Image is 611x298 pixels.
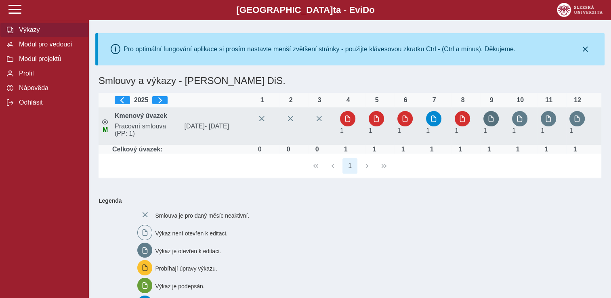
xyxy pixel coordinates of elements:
[155,248,221,254] span: Výkaz je otevřen k editaci.
[283,97,299,104] div: 2
[111,145,251,154] td: Celkový úvazek:
[426,97,442,104] div: 7
[557,3,603,17] img: logo_web_su.png
[24,5,587,15] b: [GEOGRAPHIC_DATA] a - Evi
[512,127,516,134] span: Úvazek : 8 h / den. 40 h / týden.
[115,112,167,119] b: Kmenový úvazek
[366,146,382,153] div: Úvazek : 8 h / den. 40 h / týden.
[124,46,515,53] div: Pro optimální fungování aplikace si prosím nastavte menší zvětšení stránky - použijte klávesovou ...
[483,97,500,104] div: 9
[254,97,270,104] div: 1
[155,265,217,272] span: Probíhají úpravy výkazu.
[111,123,181,137] span: Pracovní smlouva (PP: 1)
[567,146,583,153] div: Úvazek : 8 h / den. 40 h / týden.
[483,127,487,134] span: Úvazek : 8 h / den. 40 h / týden.
[311,97,328,104] div: 3
[569,97,586,104] div: 12
[340,97,356,104] div: 4
[342,158,358,174] button: 1
[155,283,204,290] span: Výkaz je podepsán.
[17,84,82,92] span: Nápověda
[17,26,82,34] span: Výkazy
[17,55,82,63] span: Modul projektů
[426,127,430,134] span: Úvazek : 8 h / den. 40 h / týden.
[17,41,82,48] span: Modul pro vedoucí
[340,127,344,134] span: Úvazek : 8 h / den. 40 h / týden.
[333,5,336,15] span: t
[369,5,375,15] span: o
[512,97,528,104] div: 10
[541,97,557,104] div: 11
[115,96,248,104] div: 2025
[538,146,554,153] div: Úvazek : 8 h / den. 40 h / týden.
[338,146,354,153] div: Úvazek : 8 h / den. 40 h / týden.
[452,146,468,153] div: Úvazek : 8 h / den. 40 h / týden.
[395,146,411,153] div: Úvazek : 8 h / den. 40 h / týden.
[17,70,82,77] span: Profil
[397,97,414,104] div: 6
[205,123,229,130] span: - [DATE]
[103,126,108,133] span: Údaje souhlasí s údaji v Magionu
[155,230,227,237] span: Výkaz není otevřen k editaci.
[102,119,108,125] i: Smlouva je aktivní
[369,97,385,104] div: 5
[455,127,458,134] span: Úvazek : 8 h / den. 40 h / týden.
[369,127,372,134] span: Úvazek : 8 h / den. 40 h / týden.
[309,146,325,153] div: Úvazek :
[95,194,598,207] b: Legenda
[397,127,401,134] span: Úvazek : 8 h / den. 40 h / týden.
[569,127,573,134] span: Úvazek : 8 h / den. 40 h / týden.
[252,146,268,153] div: Úvazek :
[155,212,249,219] span: Smlouva je pro daný měsíc neaktivní.
[510,146,526,153] div: Úvazek : 8 h / den. 40 h / týden.
[541,127,544,134] span: Úvazek : 8 h / den. 40 h / týden.
[481,146,497,153] div: Úvazek : 8 h / den. 40 h / týden.
[95,72,520,90] h1: Smlouvy a výkazy - [PERSON_NAME] DiS.
[363,5,369,15] span: D
[181,123,251,137] span: [DATE]
[280,146,296,153] div: Úvazek :
[424,146,440,153] div: Úvazek : 8 h / den. 40 h / týden.
[17,99,82,106] span: Odhlásit
[455,97,471,104] div: 8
